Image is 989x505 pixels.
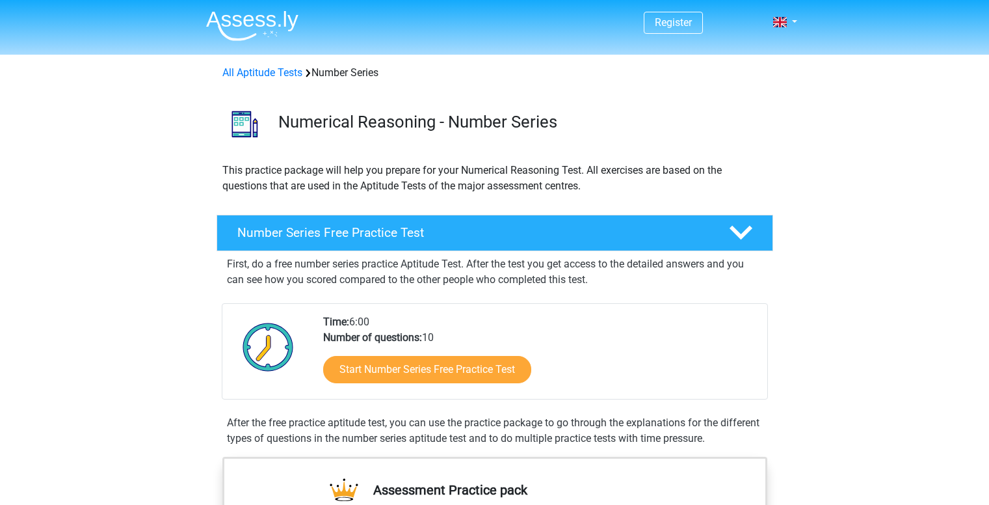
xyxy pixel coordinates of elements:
[323,356,531,383] a: Start Number Series Free Practice Test
[227,256,763,288] p: First, do a free number series practice Aptitude Test. After the test you get access to the detai...
[222,66,302,79] a: All Aptitude Tests
[278,112,763,132] h3: Numerical Reasoning - Number Series
[206,10,298,41] img: Assessly
[235,314,301,379] img: Clock
[217,96,272,152] img: number series
[323,316,349,328] b: Time:
[217,65,772,81] div: Number Series
[222,163,767,194] p: This practice package will help you prepare for your Numerical Reasoning Test. All exercises are ...
[313,314,767,399] div: 6:00 10
[237,225,708,240] h4: Number Series Free Practice Test
[655,16,692,29] a: Register
[222,415,768,446] div: After the free practice aptitude test, you can use the practice package to go through the explana...
[211,215,778,251] a: Number Series Free Practice Test
[323,331,422,344] b: Number of questions:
